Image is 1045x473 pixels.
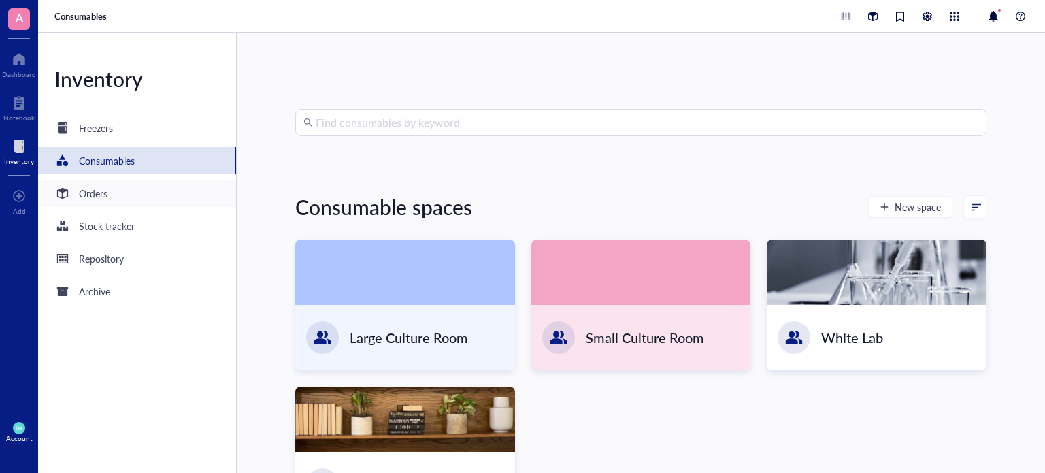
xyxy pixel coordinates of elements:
div: Account [6,434,33,442]
div: Add [13,207,26,215]
div: Consumables [79,153,135,168]
div: Inventory [4,157,34,165]
div: Archive [79,284,110,299]
a: Consumables [38,147,236,174]
span: A [16,9,23,26]
a: Repository [38,245,236,272]
button: New space [868,196,952,218]
a: Stock tracker [38,212,236,240]
a: Freezers [38,114,236,142]
span: New space [895,201,941,212]
div: Consumable spaces [295,193,472,221]
a: Dashboard [2,48,36,78]
div: Notebook [3,114,35,122]
div: Inventory [38,65,236,93]
a: Inventory [4,135,34,165]
div: White Lab [821,328,883,347]
div: Dashboard [2,70,36,78]
a: Archive [38,278,236,305]
div: Freezers [79,120,113,135]
div: Small Culture Room [586,328,704,347]
div: Stock tracker [79,218,135,233]
div: Large Culture Room [350,328,468,347]
div: Orders [79,186,107,201]
a: Orders [38,180,236,207]
span: JW [16,425,22,431]
a: Consumables [54,10,110,22]
a: Notebook [3,92,35,122]
div: Repository [79,251,124,266]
